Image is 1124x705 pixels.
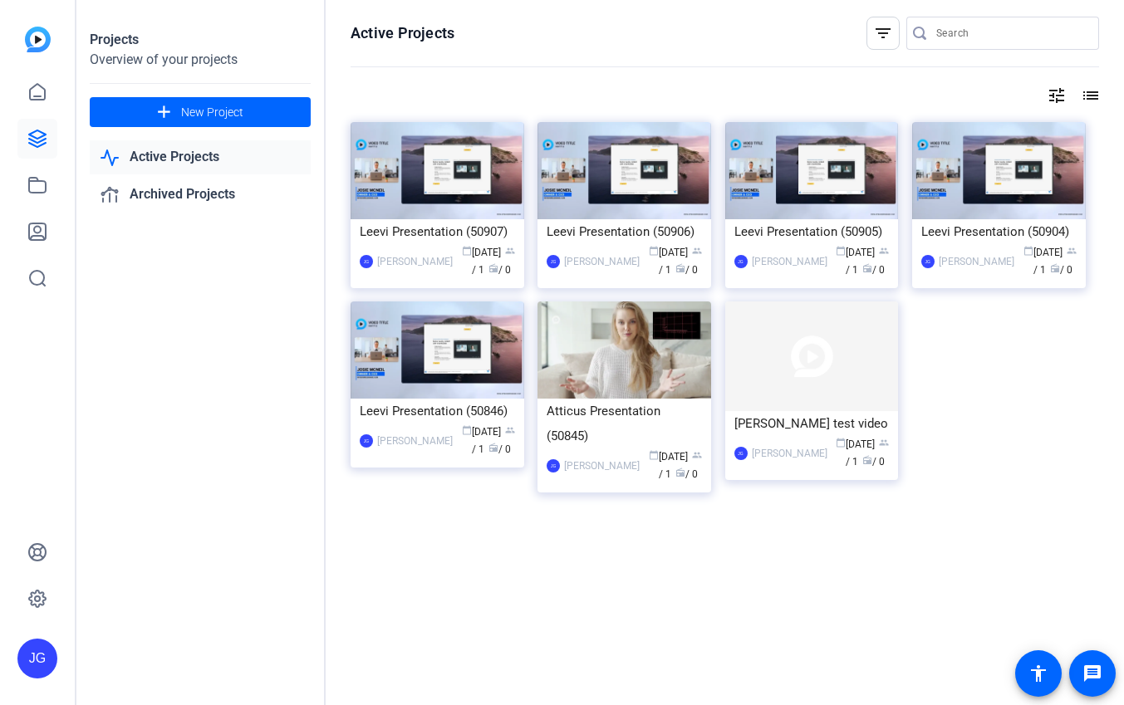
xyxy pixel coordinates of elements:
span: radio [675,468,685,477]
div: JG [17,639,57,678]
span: group [692,246,702,256]
span: [DATE] [1023,247,1063,258]
span: group [505,246,515,256]
span: radio [862,455,872,465]
div: [PERSON_NAME] [939,253,1014,270]
span: / 0 [862,264,885,276]
div: [PERSON_NAME] [377,433,453,449]
div: [PERSON_NAME] [564,458,640,474]
mat-icon: filter_list [873,23,893,43]
span: / 1 [846,438,889,468]
span: / 0 [675,468,698,480]
span: / 0 [488,443,511,455]
span: [DATE] [836,247,875,258]
span: calendar_today [836,246,846,256]
div: [PERSON_NAME] [564,253,640,270]
div: JG [734,447,748,460]
div: [PERSON_NAME] [377,253,453,270]
div: Leevi Presentation (50906) [547,219,702,244]
div: [PERSON_NAME] test video [734,411,890,436]
span: [DATE] [649,247,688,258]
span: group [879,246,889,256]
div: Overview of your projects [90,50,311,70]
div: Leevi Presentation (50846) [360,399,515,423]
div: JG [547,459,560,472]
input: Search [936,23,1086,43]
span: calendar_today [462,246,472,256]
span: calendar_today [1023,246,1033,256]
span: / 0 [862,456,885,468]
div: Projects [90,30,311,50]
div: Atticus Presentation (50845) [547,399,702,448]
span: calendar_today [649,246,659,256]
span: group [692,450,702,460]
div: JG [734,255,748,268]
span: [DATE] [649,451,688,463]
div: JG [360,255,373,268]
span: New Project [181,104,243,121]
span: group [879,438,889,448]
div: [PERSON_NAME] [752,445,827,462]
mat-icon: message [1082,663,1102,683]
span: / 1 [846,247,889,276]
span: / 0 [488,264,511,276]
a: Active Projects [90,140,311,174]
span: [DATE] [462,426,501,438]
span: [DATE] [836,438,875,450]
a: Archived Projects [90,178,311,212]
span: calendar_today [462,425,472,435]
div: JG [921,255,935,268]
div: JG [360,434,373,448]
div: Leevi Presentation (50905) [734,219,890,244]
span: radio [1050,263,1060,273]
span: radio [488,263,498,273]
mat-icon: accessibility [1028,663,1048,683]
div: JG [547,255,560,268]
span: / 1 [1033,247,1077,276]
span: radio [862,263,872,273]
div: Leevi Presentation (50907) [360,219,515,244]
span: / 1 [472,247,515,276]
button: New Project [90,97,311,127]
h1: Active Projects [351,23,454,43]
span: / 1 [659,247,702,276]
span: / 0 [1050,264,1072,276]
span: radio [488,443,498,453]
span: group [1067,246,1077,256]
span: / 1 [472,426,515,455]
span: calendar_today [649,450,659,460]
span: / 0 [675,264,698,276]
span: [DATE] [462,247,501,258]
img: blue-gradient.svg [25,27,51,52]
div: [PERSON_NAME] [752,253,827,270]
mat-icon: add [154,102,174,123]
span: / 1 [659,451,702,480]
span: group [505,425,515,435]
mat-icon: tune [1047,86,1067,105]
span: radio [675,263,685,273]
mat-icon: list [1079,86,1099,105]
span: calendar_today [836,438,846,448]
div: Leevi Presentation (50904) [921,219,1077,244]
